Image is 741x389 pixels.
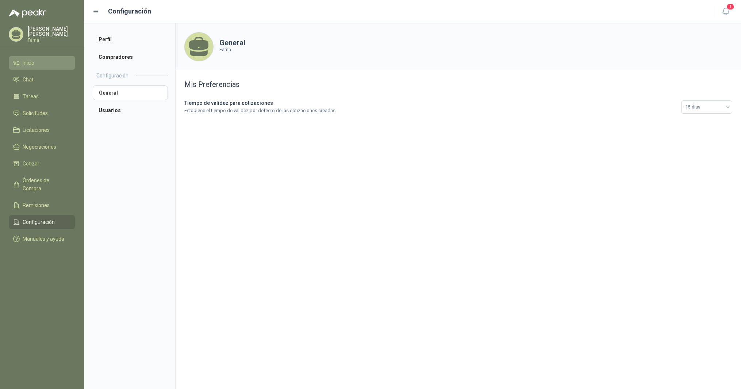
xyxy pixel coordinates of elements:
[93,50,168,64] a: Compradores
[9,56,75,70] a: Inicio
[9,215,75,229] a: Configuración
[9,73,75,87] a: Chat
[9,9,46,18] img: Logo peakr
[9,157,75,171] a: Cotizar
[9,140,75,154] a: Negociaciones
[23,126,50,134] span: Licitaciones
[719,5,732,18] button: 1
[686,102,728,112] span: 15 días
[9,232,75,246] a: Manuales y ayuda
[93,85,168,100] a: General
[108,6,151,16] h1: Configuración
[219,39,245,46] h1: General
[28,26,75,37] p: [PERSON_NAME] [PERSON_NAME]
[23,176,68,192] span: Órdenes de Compra
[219,46,245,53] p: Fama
[9,106,75,120] a: Solicitudes
[23,92,39,100] span: Tareas
[9,173,75,195] a: Órdenes de Compra
[28,38,75,42] p: Fama
[184,100,273,106] b: Tiempo de validez para cotizaciones
[9,123,75,137] a: Licitaciones
[93,32,168,47] a: Perfil
[23,143,56,151] span: Negociaciones
[23,201,50,209] span: Remisiones
[23,76,34,84] span: Chat
[96,72,128,80] h2: Configuración
[184,107,677,114] p: Establece el tiempo de validez por defecto de las cotizaciones creadas
[23,160,39,168] span: Cotizar
[23,235,64,243] span: Manuales y ayuda
[726,3,734,10] span: 1
[9,89,75,103] a: Tareas
[23,109,48,117] span: Solicitudes
[23,59,34,67] span: Inicio
[9,198,75,212] a: Remisiones
[93,103,168,118] a: Usuarios
[23,218,55,226] span: Configuración
[184,79,732,90] h3: Mis Preferencias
